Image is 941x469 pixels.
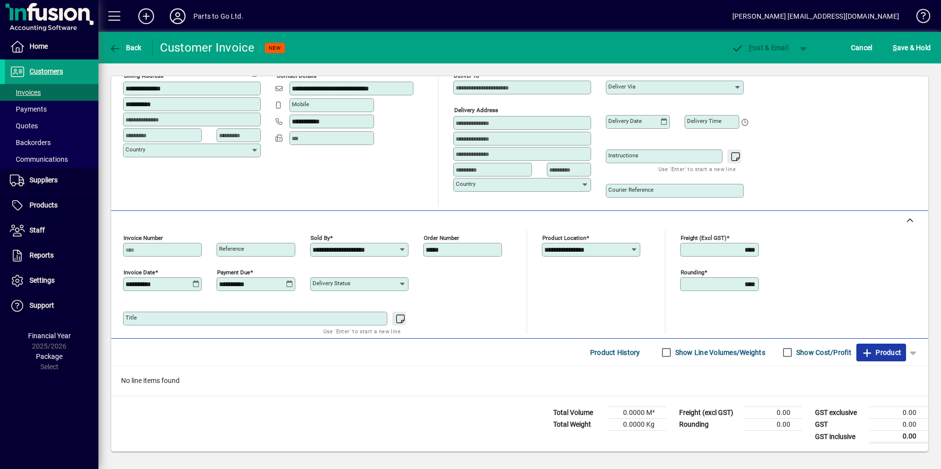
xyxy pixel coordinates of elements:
mat-label: Country [125,146,145,153]
td: 0.00 [869,431,928,443]
a: Backorders [5,134,98,151]
mat-label: Deliver via [608,83,635,90]
mat-label: Order number [424,234,459,241]
a: Communications [5,151,98,168]
button: Cancel [848,39,875,57]
button: Product [856,344,906,361]
div: [PERSON_NAME] [EMAIL_ADDRESS][DOMAIN_NAME] [732,8,899,24]
button: Profile [162,7,193,25]
td: 0.00 [743,407,802,419]
span: ost & Email [731,44,788,52]
span: Customers [30,67,63,75]
label: Show Line Volumes/Weights [673,348,765,357]
button: Add [130,7,162,25]
mat-label: Instructions [608,152,638,159]
mat-label: Delivery status [313,280,350,287]
div: Parts to Go Ltd. [193,8,244,24]
span: Staff [30,226,45,234]
button: Back [106,39,144,57]
td: Total Volume [548,407,607,419]
mat-label: Sold by [311,234,330,241]
a: Settings [5,268,98,293]
td: Freight (excl GST) [674,407,743,419]
a: Staff [5,218,98,243]
mat-hint: Use 'Enter' to start a new line [323,325,401,337]
button: Copy to Delivery address [248,65,263,81]
button: Post & Email [726,39,793,57]
a: Support [5,293,98,318]
span: Backorders [10,139,51,147]
mat-label: Country [456,180,475,187]
span: Back [109,44,142,52]
mat-label: Courier Reference [608,186,654,193]
mat-label: Invoice date [124,269,155,276]
mat-label: Title [125,314,137,321]
button: Save & Hold [890,39,933,57]
td: 0.00 [869,419,928,431]
a: View on map [232,64,248,80]
span: Payments [10,105,47,113]
td: 0.0000 Kg [607,419,666,431]
a: Suppliers [5,168,98,193]
span: Communications [10,155,68,163]
a: Products [5,193,98,218]
span: Product [861,345,901,360]
mat-label: Rounding [681,269,704,276]
mat-label: Mobile [292,101,309,108]
span: Products [30,201,58,209]
span: Reports [30,251,54,259]
span: Financial Year [28,332,71,340]
mat-label: Delivery time [687,117,721,124]
td: 0.0000 M³ [607,407,666,419]
mat-hint: Use 'Enter' to start a new line [659,163,736,175]
span: S [893,44,897,52]
a: Knowledge Base [909,2,929,34]
mat-label: Invoice number [124,234,163,241]
td: Total Weight [548,419,607,431]
span: Invoices [10,88,41,96]
span: Product History [590,345,640,360]
span: NEW [269,45,281,51]
td: 0.00 [743,419,802,431]
mat-label: Reference [219,245,244,252]
span: ave & Hold [893,40,931,56]
a: Payments [5,101,98,117]
a: Home [5,34,98,59]
td: GST inclusive [810,431,869,443]
a: Invoices [5,84,98,101]
span: Settings [30,276,55,284]
app-page-header-button: Back [98,39,153,57]
span: Package [36,352,63,360]
a: Reports [5,243,98,268]
span: P [749,44,753,52]
span: Support [30,301,54,309]
div: No line items found [111,366,928,396]
label: Show Cost/Profit [794,348,851,357]
a: Quotes [5,117,98,134]
span: Suppliers [30,176,58,184]
mat-label: Product location [542,234,586,241]
span: Quotes [10,122,38,130]
mat-label: Freight (excl GST) [681,234,726,241]
span: Home [30,42,48,50]
span: Cancel [851,40,873,56]
td: GST [810,419,869,431]
td: GST exclusive [810,407,869,419]
button: Product History [586,344,644,361]
td: 0.00 [869,407,928,419]
td: Rounding [674,419,743,431]
mat-label: Delivery date [608,117,642,124]
mat-label: Payment due [217,269,250,276]
div: Customer Invoice [160,40,255,56]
